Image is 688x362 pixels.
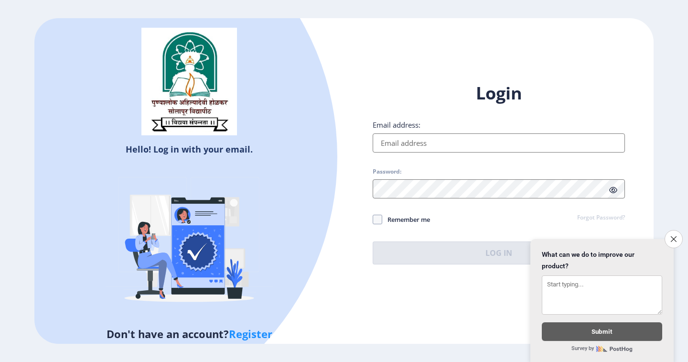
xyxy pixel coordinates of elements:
[373,82,625,105] h1: Login
[141,28,237,136] img: sulogo.png
[106,159,273,326] img: Verified-rafiki.svg
[382,214,430,225] span: Remember me
[373,168,401,176] label: Password:
[42,326,337,341] h5: Don't have an account?
[373,120,420,130] label: Email address:
[229,327,272,341] a: Register
[577,214,625,222] a: Forgot Password?
[373,241,625,264] button: Log In
[373,133,625,153] input: Email address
